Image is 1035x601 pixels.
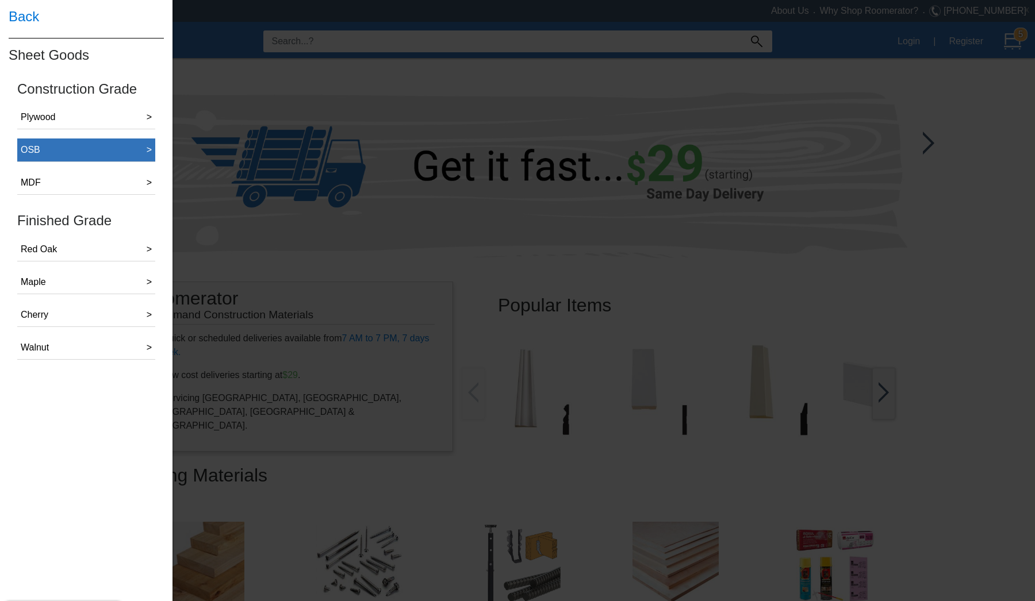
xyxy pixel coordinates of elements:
[147,143,152,157] div: >
[17,82,155,97] h4: Construction Grade
[147,242,152,256] div: >
[21,275,46,289] div: Maple
[17,106,155,129] button: Plywood>
[9,38,164,72] h4: Sheet Goods
[147,341,152,355] div: >
[21,176,41,190] div: MDF
[17,171,155,195] button: MDF>
[21,341,49,355] div: Walnut
[17,336,155,360] button: Walnut>
[147,308,152,322] div: >
[147,176,152,190] div: >
[17,238,155,261] button: Red Oak>
[17,138,155,162] button: OSB>
[147,110,152,124] div: >
[21,242,57,256] div: Red Oak
[17,303,155,327] button: Cherry>
[21,308,48,322] div: Cherry
[147,275,152,289] div: >
[17,271,155,294] button: Maple>
[21,143,40,157] div: OSB
[17,213,155,228] h4: Finished Grade
[21,110,55,124] div: Plywood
